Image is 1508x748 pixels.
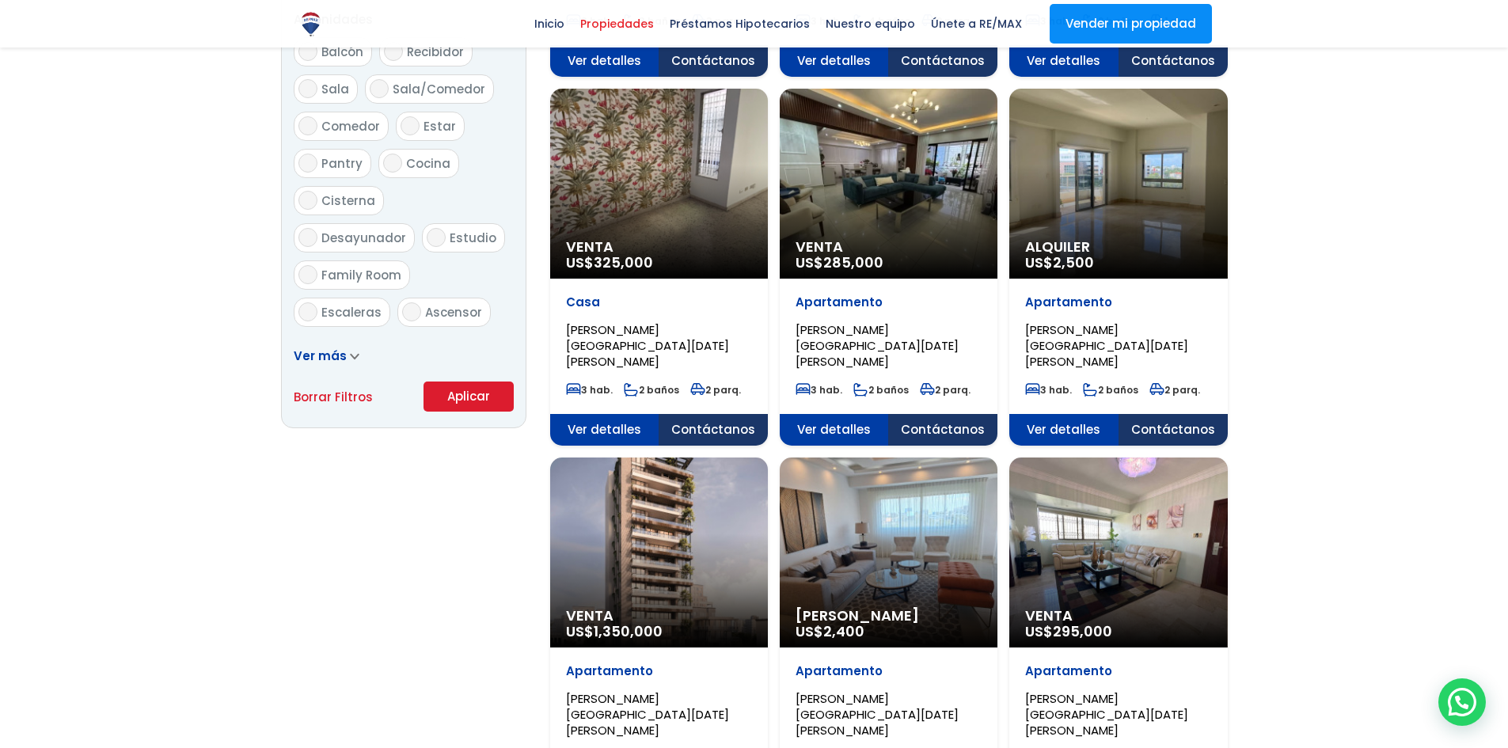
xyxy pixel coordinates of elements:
span: Ver detalles [780,414,889,446]
span: [PERSON_NAME][GEOGRAPHIC_DATA][DATE][PERSON_NAME] [566,321,729,370]
span: Cocina [406,155,450,172]
span: US$ [796,252,883,272]
input: Cisterna [298,191,317,210]
button: Aplicar [424,382,514,412]
span: Venta [1025,608,1211,624]
span: Venta [796,239,982,255]
span: US$ [566,621,663,641]
input: Desayunador [298,228,317,247]
span: Estar [424,118,456,135]
a: Borrar Filtros [294,387,373,407]
span: Inicio [526,12,572,36]
span: 2 parq. [920,383,971,397]
span: Escaleras [321,304,382,321]
input: Sala [298,79,317,98]
input: Comedor [298,116,317,135]
input: Balcón [298,42,317,61]
span: 325,000 [594,252,653,272]
span: Contáctanos [1119,414,1228,446]
span: 2,400 [823,621,864,641]
input: Family Room [298,265,317,284]
a: Ver más [294,347,359,364]
span: Balcón [321,44,363,60]
p: Apartamento [566,663,752,679]
input: Ascensor [402,302,421,321]
p: Apartamento [1025,294,1211,310]
span: Venta [566,239,752,255]
span: 285,000 [823,252,883,272]
span: 295,000 [1053,621,1112,641]
input: Pantry [298,154,317,173]
span: [PERSON_NAME][GEOGRAPHIC_DATA][DATE][PERSON_NAME] [566,690,729,739]
span: 2,500 [1053,252,1094,272]
span: US$ [1025,252,1094,272]
span: Ver más [294,347,347,364]
span: Propiedades [572,12,662,36]
span: 3 hab. [796,383,842,397]
input: Estudio [427,228,446,247]
span: US$ [1025,621,1112,641]
span: 1,350,000 [594,621,663,641]
img: Logo de REMAX [297,10,325,38]
span: Recibidor [407,44,464,60]
span: US$ [796,621,864,641]
a: Venta US$285,000 Apartamento [PERSON_NAME][GEOGRAPHIC_DATA][DATE][PERSON_NAME] 3 hab. 2 baños 2 p... [780,89,997,446]
span: Comedor [321,118,380,135]
span: Préstamos Hipotecarios [662,12,818,36]
span: 2 parq. [690,383,741,397]
span: 2 baños [624,383,679,397]
p: Apartamento [796,663,982,679]
span: Ver detalles [550,414,659,446]
span: Contáctanos [888,45,997,77]
span: 3 hab. [566,383,613,397]
span: Estudio [450,230,496,246]
span: Ascensor [425,304,482,321]
p: Apartamento [1025,663,1211,679]
input: Cocina [383,154,402,173]
span: Nuestro equipo [818,12,923,36]
input: Sala/Comedor [370,79,389,98]
span: [PERSON_NAME][GEOGRAPHIC_DATA][DATE][PERSON_NAME] [1025,321,1188,370]
span: Ver detalles [550,45,659,77]
span: Contáctanos [659,414,768,446]
span: Contáctanos [1119,45,1228,77]
span: Alquiler [1025,239,1211,255]
span: [PERSON_NAME][GEOGRAPHIC_DATA][DATE][PERSON_NAME] [1025,690,1188,739]
span: Desayunador [321,230,406,246]
span: Contáctanos [659,45,768,77]
span: Pantry [321,155,363,172]
input: Estar [401,116,420,135]
input: Escaleras [298,302,317,321]
span: [PERSON_NAME][GEOGRAPHIC_DATA][DATE][PERSON_NAME] [796,321,959,370]
a: Vender mi propiedad [1050,4,1212,44]
a: Venta US$325,000 Casa [PERSON_NAME][GEOGRAPHIC_DATA][DATE][PERSON_NAME] 3 hab. 2 baños 2 parq. Ve... [550,89,768,446]
span: Únete a RE/MAX [923,12,1030,36]
a: Alquiler US$2,500 Apartamento [PERSON_NAME][GEOGRAPHIC_DATA][DATE][PERSON_NAME] 3 hab. 2 baños 2 ... [1009,89,1227,446]
span: [PERSON_NAME] [796,608,982,624]
span: 2 parq. [1149,383,1200,397]
span: Ver detalles [1009,414,1119,446]
p: Casa [566,294,752,310]
span: 2 baños [853,383,909,397]
span: Contáctanos [888,414,997,446]
span: Sala/Comedor [393,81,485,97]
span: Family Room [321,267,401,283]
span: Ver detalles [780,45,889,77]
span: 2 baños [1083,383,1138,397]
input: Recibidor [384,42,403,61]
span: [PERSON_NAME][GEOGRAPHIC_DATA][DATE][PERSON_NAME] [796,690,959,739]
span: Ver detalles [1009,45,1119,77]
span: US$ [566,252,653,272]
span: Venta [566,608,752,624]
span: Cisterna [321,192,375,209]
span: Sala [321,81,349,97]
span: 3 hab. [1025,383,1072,397]
p: Apartamento [796,294,982,310]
